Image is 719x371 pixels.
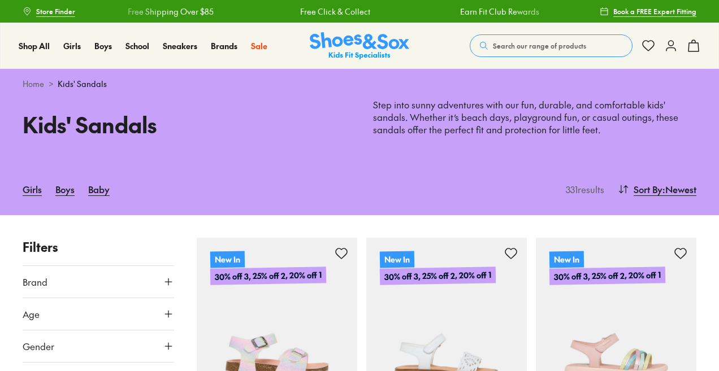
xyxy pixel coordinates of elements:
[373,99,696,136] p: Step into sunny adventures with our fun, durable, and comfortable kids' sandals. Whether it’s bea...
[662,182,696,196] span: : Newest
[549,251,584,268] p: New In
[23,108,346,141] h1: Kids' Sandals
[88,177,110,202] a: Baby
[310,32,409,60] a: Shoes & Sox
[210,251,245,268] p: New In
[23,78,44,90] a: Home
[128,6,214,18] a: Free Shipping Over $85
[63,40,81,52] a: Girls
[163,40,197,51] span: Sneakers
[23,238,174,256] p: Filters
[163,40,197,52] a: Sneakers
[211,40,237,51] span: Brands
[23,307,40,321] span: Age
[211,40,237,52] a: Brands
[634,182,662,196] span: Sort By
[19,40,50,51] span: Shop All
[380,267,496,285] p: 30% off 3, 25% off 2, 20% off 1
[310,32,409,60] img: SNS_Logo_Responsive.svg
[19,40,50,52] a: Shop All
[23,339,54,353] span: Gender
[600,1,696,21] a: Book a FREE Expert Fitting
[23,177,42,202] a: Girls
[561,182,604,196] p: 331 results
[493,41,586,51] span: Search our range of products
[549,267,665,285] p: 30% off 3, 25% off 2, 20% off 1
[23,1,75,21] a: Store Finder
[36,6,75,16] span: Store Finder
[94,40,112,51] span: Boys
[23,275,47,289] span: Brand
[210,267,326,285] p: 30% off 3, 25% off 2, 20% off 1
[125,40,149,52] a: School
[380,251,414,268] p: New In
[470,34,633,57] button: Search our range of products
[94,40,112,52] a: Boys
[125,40,149,51] span: School
[63,40,81,51] span: Girls
[55,177,75,202] a: Boys
[300,6,370,18] a: Free Click & Collect
[23,330,174,362] button: Gender
[618,177,696,202] button: Sort By:Newest
[251,40,267,51] span: Sale
[460,6,539,18] a: Earn Fit Club Rewards
[613,6,696,16] span: Book a FREE Expert Fitting
[23,78,696,90] div: >
[23,298,174,330] button: Age
[58,78,107,90] span: Kids' Sandals
[23,266,174,298] button: Brand
[251,40,267,52] a: Sale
